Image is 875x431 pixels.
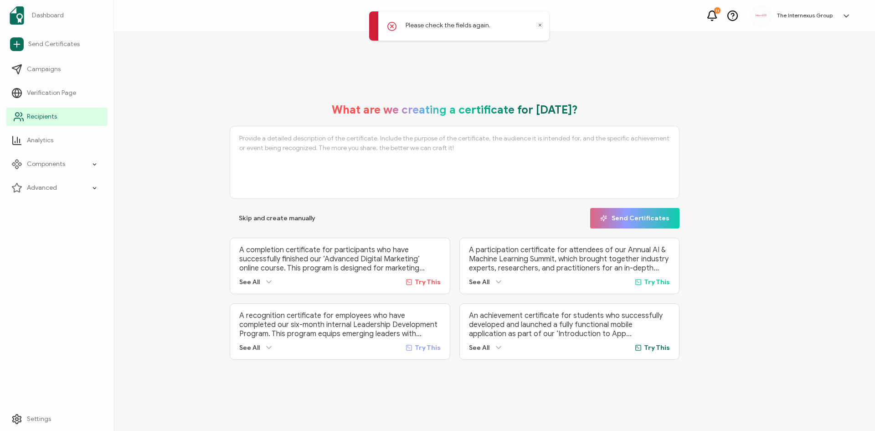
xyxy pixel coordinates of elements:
p: A participation certificate for attendees of our Annual AI & Machine Learning Summit, which broug... [469,245,670,273]
span: See All [239,344,260,352]
a: Send Certificates [6,34,108,55]
span: Try This [415,344,441,352]
a: Settings [6,410,108,428]
a: Campaigns [6,60,108,78]
p: A recognition certificate for employees who have completed our six-month internal Leadership Deve... [239,311,441,338]
span: Recipients [27,112,57,121]
img: 9871a9dd-a14d-44ad-a85b-e025478b801b.png [754,12,768,19]
h1: What are we creating a certificate for [DATE]? [332,103,578,117]
span: Verification Page [27,88,76,98]
span: Settings [27,415,51,424]
span: Send Certificates [600,215,669,222]
button: Send Certificates [590,208,679,228]
span: Try This [644,344,670,352]
span: Send Certificates [28,40,80,49]
div: 11 [714,7,721,14]
p: A completion certificate for participants who have successfully finished our ‘Advanced Digital Ma... [239,245,441,273]
a: Recipients [6,108,108,126]
a: Verification Page [6,84,108,102]
span: Dashboard [32,11,64,20]
a: Dashboard [6,3,108,28]
span: See All [239,278,260,286]
h5: The Internexus Group [777,12,833,19]
p: Please check the fields again. [406,21,490,30]
span: See All [469,344,489,352]
p: An achievement certificate for students who successfully developed and launched a fully functiona... [469,311,670,338]
span: Try This [415,278,441,286]
a: Analytics [6,131,108,150]
img: sertifier-logomark-colored.svg [10,6,24,25]
span: Try This [644,278,670,286]
span: Skip and create manually [239,215,315,222]
iframe: Chat Widget [829,387,875,431]
span: Campaigns [27,65,61,74]
button: Skip and create manually [230,208,324,228]
span: See All [469,278,489,286]
span: Analytics [27,136,53,145]
span: Components [27,160,65,169]
span: Advanced [27,183,57,192]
